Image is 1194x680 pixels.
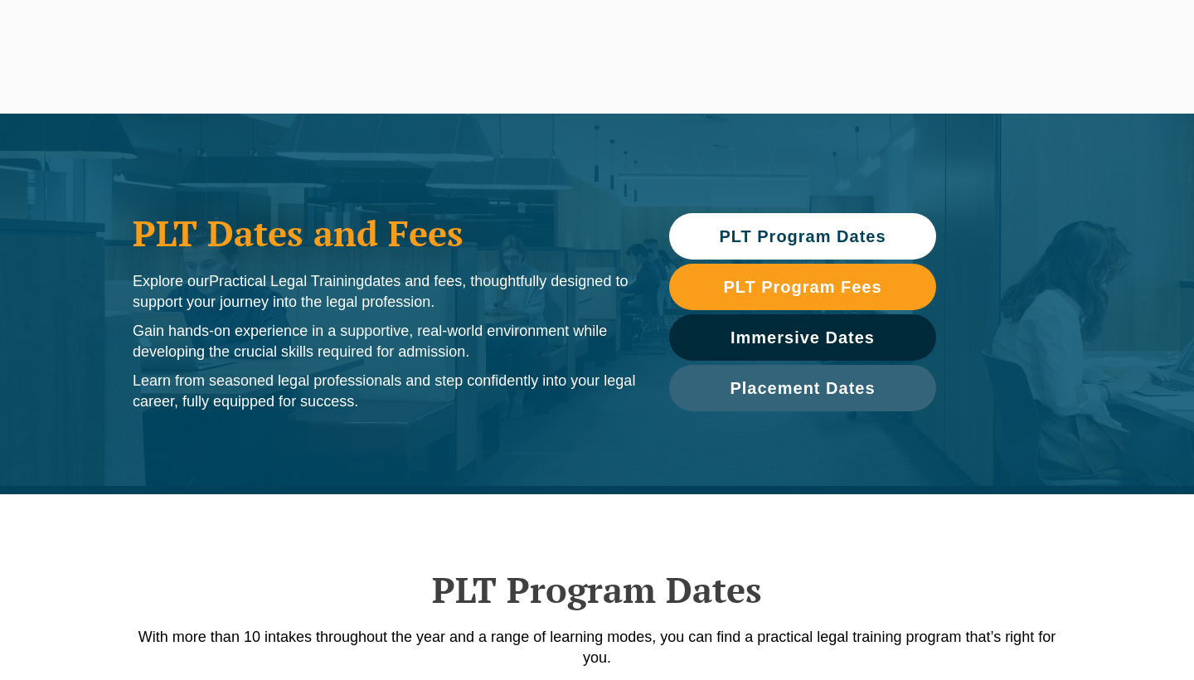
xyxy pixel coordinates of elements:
[719,228,886,245] span: PLT Program Dates
[669,213,936,260] a: PLT Program Dates
[669,264,936,310] a: PLT Program Fees
[133,321,636,362] p: Gain hands-on experience in a supportive, real-world environment while developing the crucial ski...
[124,627,1070,668] p: With more than 10 intakes throughout the year and a range of learning modes, you can find a pract...
[133,212,636,254] h1: PLT Dates and Fees
[730,380,875,396] span: Placement Dates
[209,273,364,289] span: Practical Legal Training
[133,371,636,412] p: Learn from seasoned legal professionals and step confidently into your legal career, fully equipp...
[124,569,1070,610] h2: PLT Program Dates
[669,314,936,361] a: Immersive Dates
[730,329,875,346] span: Immersive Dates
[723,279,881,295] span: PLT Program Fees
[133,271,636,313] p: Explore our dates and fees, thoughtfully designed to support your journey into the legal profession.
[669,365,936,411] a: Placement Dates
